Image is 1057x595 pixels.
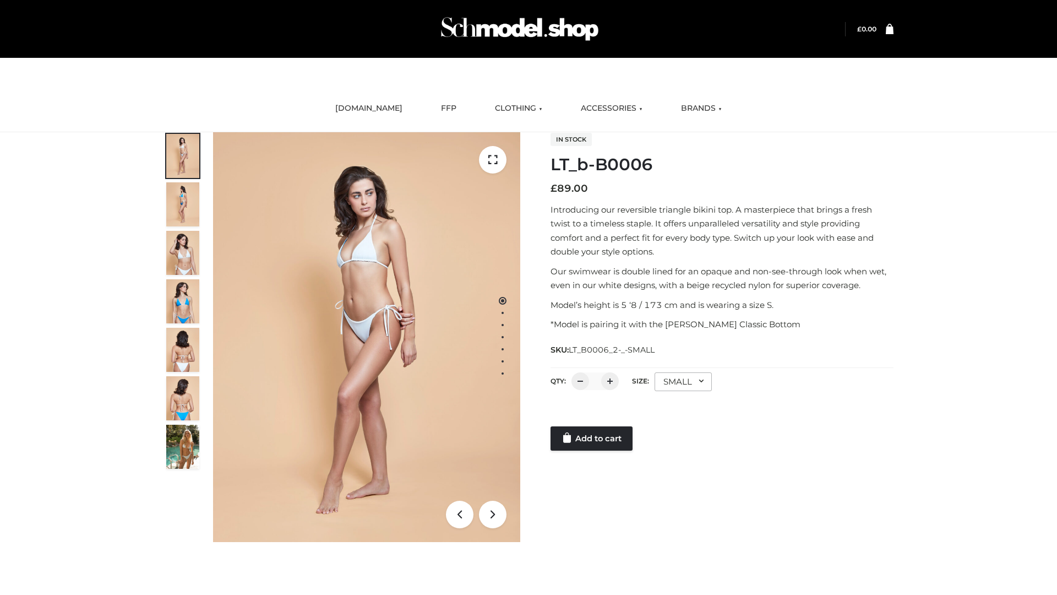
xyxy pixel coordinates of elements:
[166,231,199,275] img: ArielClassicBikiniTop_CloudNine_AzureSky_OW114ECO_3-scaled.jpg
[166,182,199,226] img: ArielClassicBikiniTop_CloudNine_AzureSky_OW114ECO_2-scaled.jpg
[569,345,655,355] span: LT_B0006_2-_-SMALL
[857,25,876,33] bdi: 0.00
[551,264,893,293] p: Our swimwear is double lined for an opaque and non-see-through look when wet, even in our white d...
[551,203,893,259] p: Introducing our reversible triangle bikini top. A masterpiece that brings a fresh twist to a time...
[857,25,862,33] span: £
[551,377,566,385] label: QTY:
[655,372,712,391] div: SMALL
[551,317,893,332] p: *Model is pairing it with the [PERSON_NAME] Classic Bottom
[551,155,893,175] h1: LT_b-B0006
[166,279,199,323] img: ArielClassicBikiniTop_CloudNine_AzureSky_OW114ECO_4-scaled.jpg
[437,7,602,51] img: Schmodel Admin 964
[166,134,199,178] img: ArielClassicBikiniTop_CloudNine_AzureSky_OW114ECO_1-scaled.jpg
[857,25,876,33] a: £0.00
[166,425,199,469] img: Arieltop_CloudNine_AzureSky2.jpg
[573,96,651,121] a: ACCESSORIES
[166,328,199,372] img: ArielClassicBikiniTop_CloudNine_AzureSky_OW114ECO_7-scaled.jpg
[551,298,893,312] p: Model’s height is 5 ‘8 / 173 cm and is wearing a size S.
[551,182,557,194] span: £
[551,133,592,146] span: In stock
[551,343,656,356] span: SKU:
[673,96,730,121] a: BRANDS
[433,96,465,121] a: FFP
[551,182,588,194] bdi: 89.00
[551,426,633,451] a: Add to cart
[166,376,199,420] img: ArielClassicBikiniTop_CloudNine_AzureSky_OW114ECO_8-scaled.jpg
[487,96,551,121] a: CLOTHING
[327,96,411,121] a: [DOMAIN_NAME]
[213,132,520,542] img: ArielClassicBikiniTop_CloudNine_AzureSky_OW114ECO_1
[632,377,649,385] label: Size:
